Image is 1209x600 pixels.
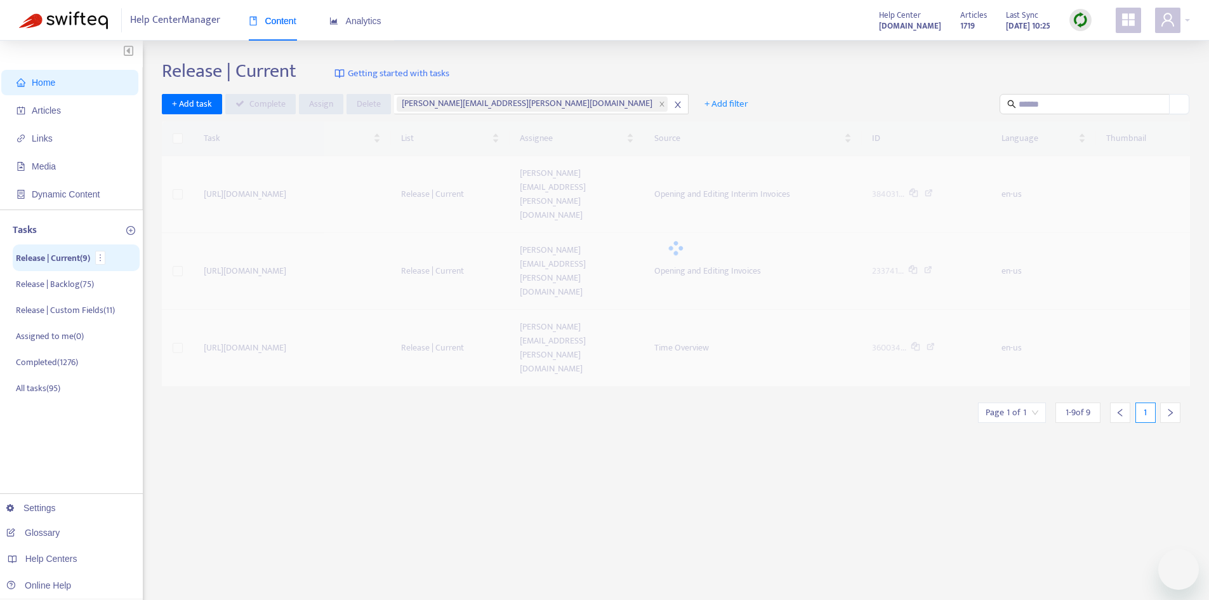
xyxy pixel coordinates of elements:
[17,134,25,143] span: link
[32,161,56,171] span: Media
[96,253,105,262] span: more
[17,190,25,199] span: container
[6,528,60,538] a: Glossary
[879,19,941,33] strong: [DOMAIN_NAME]
[6,503,56,513] a: Settings
[126,226,135,235] span: plus-circle
[299,94,343,114] button: Assign
[32,105,61,116] span: Articles
[673,100,682,109] span: close
[225,94,296,114] button: Complete
[402,97,657,112] span: [PERSON_NAME][EMAIL_ADDRESS][PERSON_NAME][DOMAIN_NAME]
[695,94,758,114] button: + Add filter
[347,94,391,114] button: Delete
[17,162,25,171] span: file-image
[17,78,25,87] span: home
[249,17,258,25] span: book
[130,8,220,32] span: Help Center Manager
[334,69,345,79] img: image-link
[879,8,921,22] span: Help Center
[16,330,84,343] p: Assigned to me ( 0 )
[16,303,115,317] p: Release | Custom Fields ( 11 )
[1166,408,1175,417] span: right
[162,60,296,83] h2: Release | Current
[1007,100,1016,109] span: search
[13,223,37,238] p: Tasks
[25,554,77,564] span: Help Centers
[1160,12,1175,27] span: user
[249,16,296,26] span: Content
[329,16,381,26] span: Analytics
[32,133,53,143] span: Links
[960,8,987,22] span: Articles
[329,17,338,25] span: area-chart
[960,19,975,33] strong: 1719
[16,382,60,395] p: All tasks ( 95 )
[704,97,748,112] span: + Add filter
[17,106,25,115] span: account-book
[162,94,222,114] button: + Add task
[348,67,449,81] span: Getting started with tasks
[1121,12,1136,27] span: appstore
[16,251,90,265] p: Release | Current ( 9 )
[32,189,100,199] span: Dynamic Content
[16,356,78,369] p: Completed ( 1276 )
[1066,406,1090,419] span: 1 - 9 of 9
[1073,12,1088,28] img: sync.dc5367851b00ba804db3.png
[1135,403,1156,423] div: 1
[6,580,71,590] a: Online Help
[879,18,941,33] a: [DOMAIN_NAME]
[1116,408,1125,417] span: left
[659,101,665,107] span: close
[32,77,55,88] span: Home
[95,251,105,265] button: more
[19,11,108,29] img: Swifteq
[1006,19,1050,33] strong: [DATE] 10:25
[334,60,449,88] a: Getting started with tasks
[172,97,212,111] span: + Add task
[16,277,94,291] p: Release | Backlog ( 75 )
[1006,8,1038,22] span: Last Sync
[1158,549,1199,590] iframe: Button to launch messaging window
